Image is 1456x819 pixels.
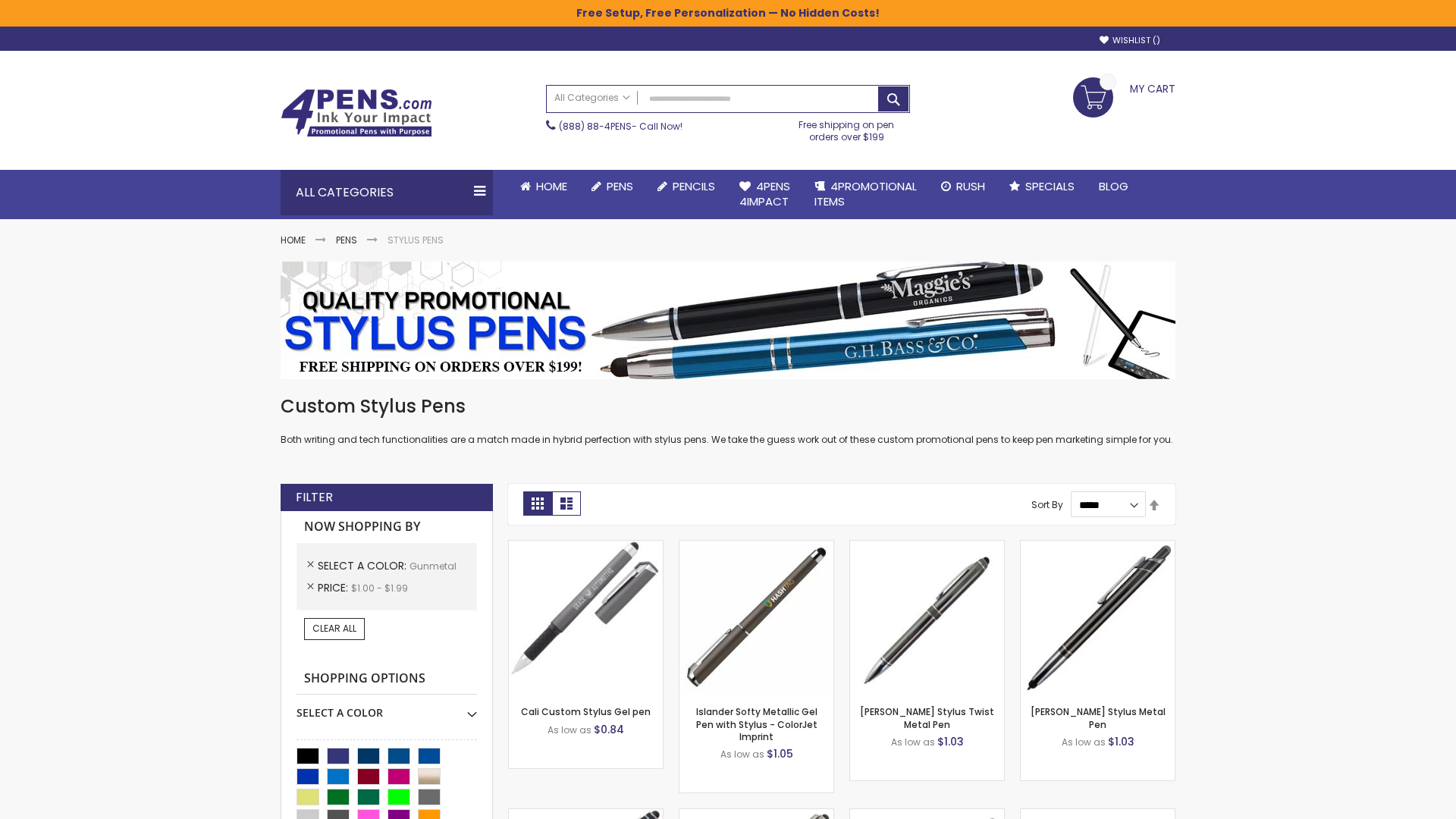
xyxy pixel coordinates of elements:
[1021,541,1175,695] img: Olson Stylus Metal Pen-Gunmetal
[891,736,935,748] span: As low as
[1021,540,1175,553] a: Olson Stylus Metal Pen-Gunmetal
[1031,705,1166,730] a: [PERSON_NAME] Stylus Metal Pen
[559,120,682,133] span: - Call Now!
[521,705,651,718] a: Cali Custom Stylus Gel pen
[1025,178,1075,194] span: Specials
[297,663,477,695] strong: Shopping Options
[312,622,356,635] span: Clear All
[814,178,917,209] span: 4PROMOTIONAL ITEMS
[1099,178,1128,194] span: Blog
[860,705,994,730] a: [PERSON_NAME] Stylus Twist Metal Pen
[318,558,409,573] span: Select A Color
[388,234,444,246] strong: Stylus Pens
[1062,736,1106,748] span: As low as
[1100,35,1160,46] a: Wishlist
[508,170,579,203] a: Home
[607,178,633,194] span: Pens
[956,178,985,194] span: Rush
[997,170,1087,203] a: Specials
[645,170,727,203] a: Pencils
[318,580,351,595] span: Price
[679,540,833,553] a: Islander Softy Metallic Gel Pen with Stylus - ColorJet Imprint-Gunmetal
[523,491,552,516] strong: Grid
[281,234,306,246] a: Home
[351,582,408,595] span: $1.00 - $1.99
[720,748,764,761] span: As low as
[579,170,645,203] a: Pens
[548,723,591,736] span: As low as
[281,170,493,215] div: All Categories
[509,540,663,553] a: Cali Custom Stylus Gel pen-Gunmetal
[696,705,817,742] a: Islander Softy Metallic Gel Pen with Stylus - ColorJet Imprint
[281,394,1175,447] div: Both writing and tech functionalities are a match made in hybrid perfection with stylus pens. We ...
[679,541,833,695] img: Islander Softy Metallic Gel Pen with Stylus - ColorJet Imprint-Gunmetal
[727,170,802,219] a: 4Pens4impact
[802,170,929,219] a: 4PROMOTIONALITEMS
[336,234,357,246] a: Pens
[409,560,457,573] span: Gunmetal
[1087,170,1141,203] a: Blog
[509,541,663,695] img: Cali Custom Stylus Gel pen-Gunmetal
[850,541,1004,695] img: Colter Stylus Twist Metal Pen-Gunmetal
[281,394,1175,419] h1: Custom Stylus Pens
[297,511,477,543] strong: Now Shopping by
[739,178,790,209] span: 4Pens 4impact
[937,734,964,749] span: $1.03
[281,262,1175,379] img: Stylus Pens
[559,120,632,133] a: (888) 88-4PENS
[850,540,1004,553] a: Colter Stylus Twist Metal Pen-Gunmetal
[281,89,432,137] img: 4Pens Custom Pens and Promotional Products
[929,170,997,203] a: Rush
[594,722,624,737] span: $0.84
[767,746,793,761] span: $1.05
[554,92,630,104] span: All Categories
[296,489,333,506] strong: Filter
[1108,734,1134,749] span: $1.03
[783,113,911,143] div: Free shipping on pen orders over $199
[547,86,638,111] a: All Categories
[673,178,715,194] span: Pencils
[304,618,365,639] a: Clear All
[536,178,567,194] span: Home
[297,695,477,720] div: Select A Color
[1031,498,1063,511] label: Sort By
